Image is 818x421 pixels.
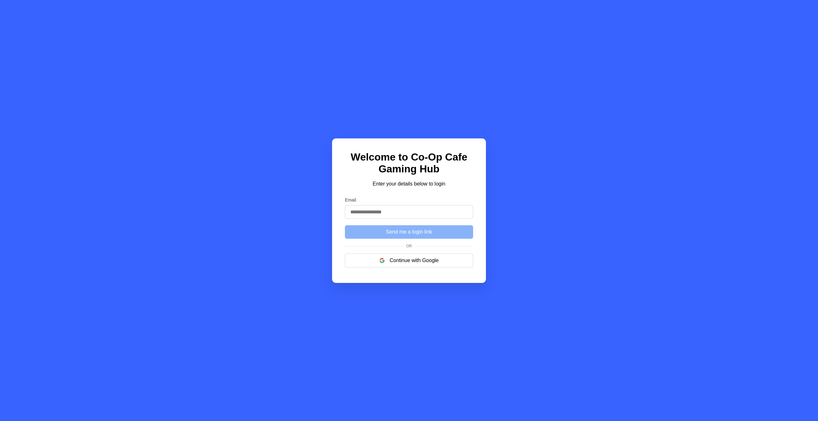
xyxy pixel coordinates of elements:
[345,151,473,175] h1: Welcome to Co-Op Cafe Gaming Hub
[380,258,385,263] img: google logo
[345,253,473,268] button: Continue with Google
[404,244,414,248] span: Or
[345,180,473,188] p: Enter your details below to login
[345,197,473,202] label: Email
[345,225,473,239] button: Send me a login link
